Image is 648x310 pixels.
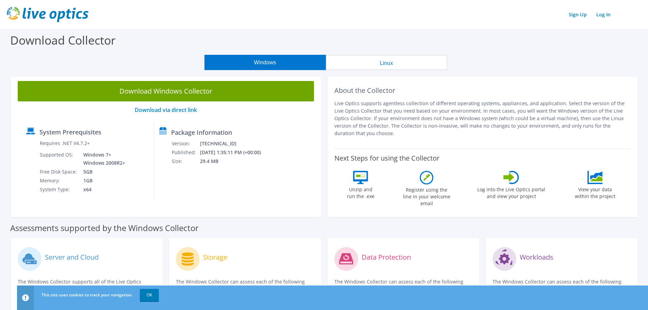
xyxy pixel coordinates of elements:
[39,167,78,176] td: Free Disk Space:
[45,254,99,261] label: Server and Cloud
[18,278,155,293] p: The Windows Collector supports all of the Live Optics compute and cloud assessments.
[78,150,127,167] td: Windows 7+ Windows 2008R2+
[78,167,127,176] td: 5GB
[135,106,197,114] a: Download via direct link
[39,129,101,135] label: System Prerequisites
[18,81,314,101] a: Download Windows Collector
[176,278,314,293] p: The Windows Collector can assess each of the following storage systems.
[593,10,614,19] a: Log In
[140,289,159,301] a: OK
[78,185,127,194] td: x64
[520,254,553,261] label: Workloads
[10,32,116,48] label: Download Collector
[345,184,376,200] label: Unzip and run the .exe
[362,254,411,261] label: Data Protection
[171,129,232,136] label: Package Information
[171,139,200,148] td: Version:
[10,225,199,231] label: Assessments supported by the Windows Collector
[334,100,631,137] p: Live Optics supports agentless collection of different operating systems, appliances, and applica...
[39,150,78,167] td: Supported OS:
[203,254,227,261] label: Storage
[41,292,133,298] span: This site uses cookies to track your navigation.
[200,139,270,148] td: [TECHNICAL_ID]
[493,278,630,293] p: The Windows Collector can assess each of the following applications.
[39,176,78,185] td: Memory:
[171,148,200,157] td: Published:
[334,86,631,95] h2: About the Collector
[334,278,472,293] p: The Windows Collector can assess each of the following DPS applications.
[477,184,546,200] label: Log into the Live Optics portal and view your project
[570,184,619,200] label: View your data within the project
[171,157,200,166] td: Size:
[401,184,452,207] label: Register using the line in your welcome email
[334,154,439,162] label: Next Steps for using the Collector
[565,10,590,19] a: Sign Up
[39,185,78,194] td: System Type:
[7,7,88,22] img: live_optics_svg.svg
[78,176,127,185] td: 1GB
[204,55,326,70] button: Windows
[40,140,90,147] label: Requires .NET V4.7.2+
[200,148,270,157] td: [DATE] 1:35:11 PM (+00:00)
[326,55,447,70] button: Linux
[200,157,270,166] td: 29.4 MB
